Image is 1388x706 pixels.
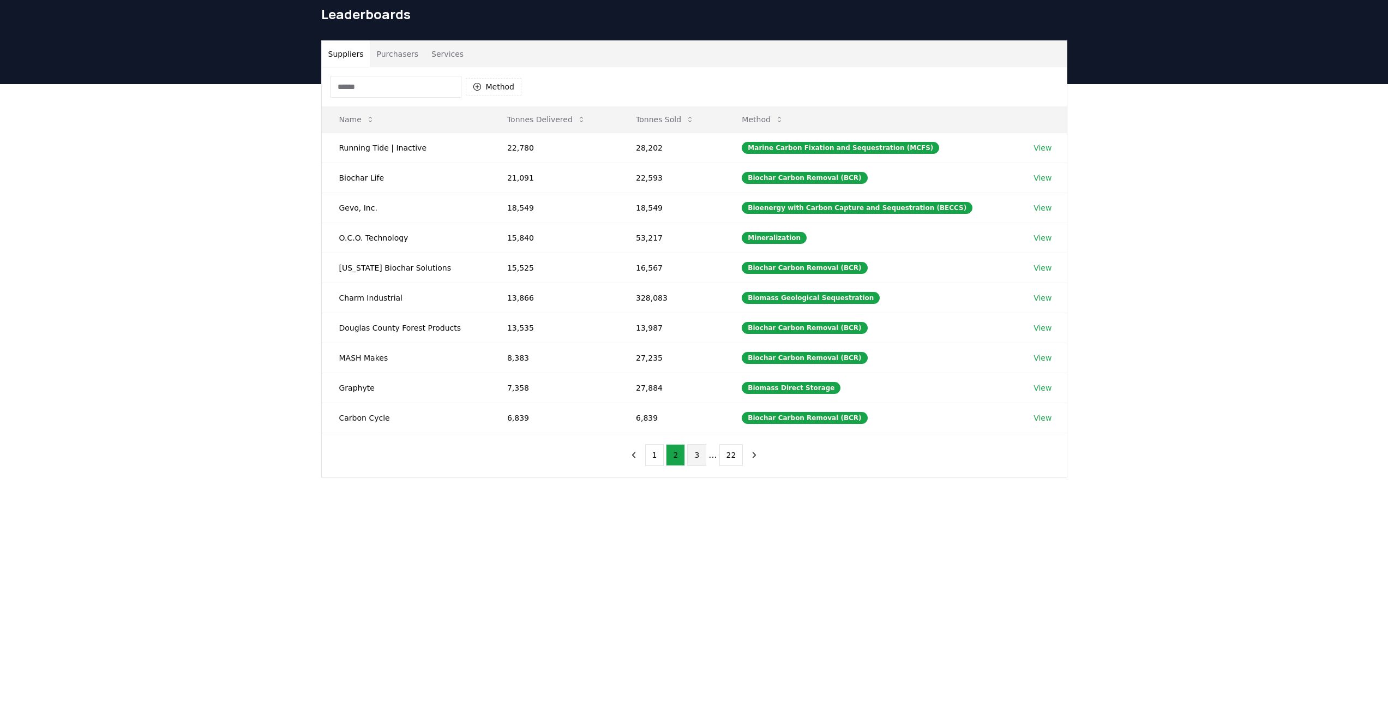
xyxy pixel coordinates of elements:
a: View [1034,172,1051,183]
div: Biochar Carbon Removal (BCR) [742,262,867,274]
div: Biochar Carbon Removal (BCR) [742,172,867,184]
div: Biochar Carbon Removal (BCR) [742,322,867,334]
a: View [1034,232,1051,243]
a: View [1034,142,1051,153]
td: 13,987 [618,313,724,343]
button: Tonnes Delivered [498,109,594,130]
td: Biochar Life [322,163,490,193]
td: 6,839 [490,403,618,433]
button: 22 [719,444,743,466]
td: Douglas County Forest Products [322,313,490,343]
td: 28,202 [618,133,724,163]
div: Bioenergy with Carbon Capture and Sequestration (BECCS) [742,202,972,214]
td: 13,535 [490,313,618,343]
td: Gevo, Inc. [322,193,490,223]
a: View [1034,382,1051,393]
td: 18,549 [490,193,618,223]
a: View [1034,322,1051,333]
td: 16,567 [618,253,724,283]
td: 53,217 [618,223,724,253]
td: 13,866 [490,283,618,313]
td: 22,780 [490,133,618,163]
button: Purchasers [370,41,425,67]
button: Method [466,78,522,95]
div: Biomass Geological Sequestration [742,292,880,304]
td: 27,235 [618,343,724,373]
td: [US_STATE] Biochar Solutions [322,253,490,283]
td: 15,840 [490,223,618,253]
div: Mineralization [742,232,807,244]
td: Graphyte [322,373,490,403]
a: View [1034,352,1051,363]
div: Biochar Carbon Removal (BCR) [742,352,867,364]
button: next page [745,444,764,466]
td: 6,839 [618,403,724,433]
td: 18,549 [618,193,724,223]
button: Method [733,109,792,130]
td: 21,091 [490,163,618,193]
td: 22,593 [618,163,724,193]
div: Marine Carbon Fixation and Sequestration (MCFS) [742,142,939,154]
h1: Leaderboards [321,5,1067,23]
div: Biochar Carbon Removal (BCR) [742,412,867,424]
td: Running Tide | Inactive [322,133,490,163]
button: Suppliers [322,41,370,67]
td: 15,525 [490,253,618,283]
td: 27,884 [618,373,724,403]
div: Biomass Direct Storage [742,382,840,394]
button: 2 [666,444,685,466]
button: Name [331,109,383,130]
button: 3 [687,444,706,466]
a: View [1034,202,1051,213]
td: O.C.O. Technology [322,223,490,253]
a: View [1034,292,1051,303]
td: Carbon Cycle [322,403,490,433]
a: View [1034,412,1051,423]
td: MASH Makes [322,343,490,373]
td: 7,358 [490,373,618,403]
td: 8,383 [490,343,618,373]
li: ... [708,448,717,462]
a: View [1034,262,1051,273]
button: Tonnes Sold [627,109,703,130]
button: previous page [624,444,643,466]
button: 1 [645,444,664,466]
td: 328,083 [618,283,724,313]
button: Services [425,41,470,67]
td: Charm Industrial [322,283,490,313]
